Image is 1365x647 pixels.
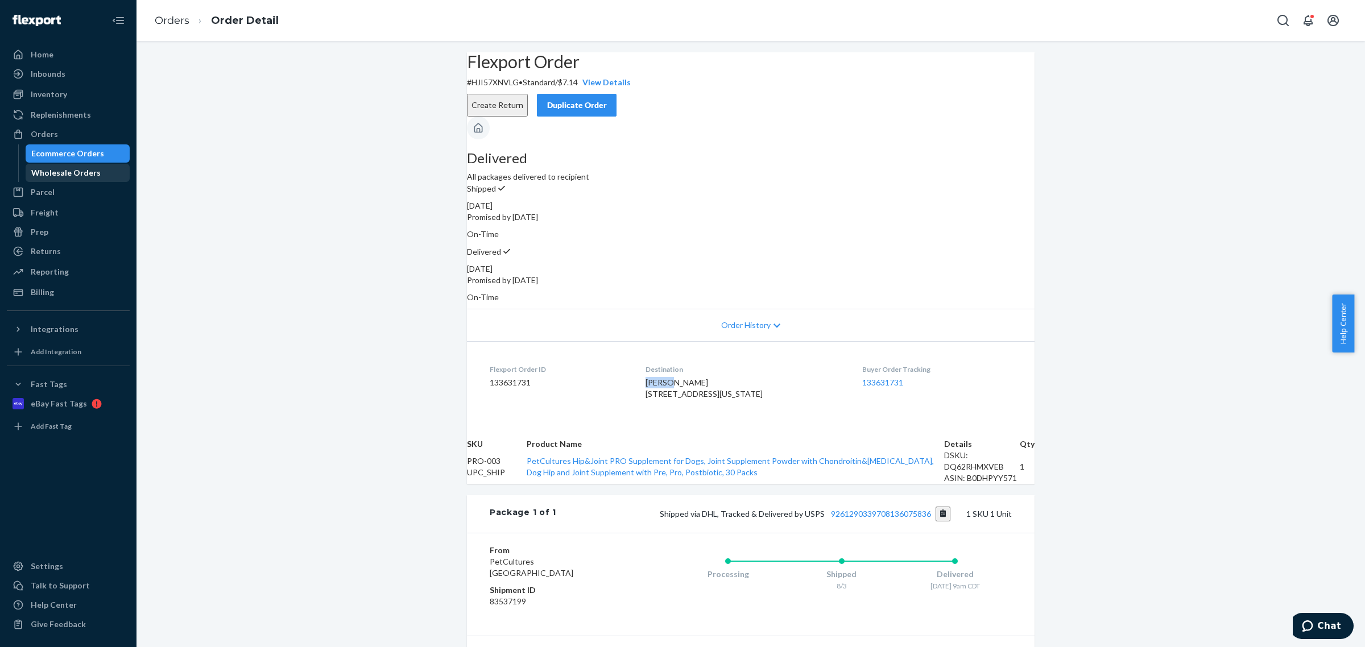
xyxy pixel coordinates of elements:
button: View Details [578,77,631,88]
button: Talk to Support [7,577,130,595]
a: Reporting [7,263,130,281]
div: Package 1 of 1 [490,507,556,521]
a: Orders [7,125,130,143]
div: All packages delivered to recipient [467,151,1035,183]
dd: 83537199 [490,596,626,607]
iframe: Opens a widget where you can chat to one of our agents [1293,613,1354,641]
a: 9261290339708136075836 [831,509,931,519]
div: Add Fast Tag [31,421,72,431]
th: SKU [467,438,527,450]
a: Replenishments [7,106,130,124]
button: Open Search Box [1272,9,1294,32]
div: Integrations [31,323,78,335]
button: Help Center [1332,295,1354,352]
a: Add Fast Tag [7,417,130,436]
dt: Destination [646,364,844,374]
dd: 133631731 [490,377,627,388]
ol: breadcrumbs [146,4,288,38]
div: Replenishments [31,109,91,121]
button: Close Navigation [107,9,130,32]
span: [PERSON_NAME] [STREET_ADDRESS][US_STATE] [646,378,763,399]
p: Delivered [467,246,1035,258]
span: Standard [523,77,555,87]
p: Shipped [467,183,1035,194]
div: eBay Fast Tags [31,398,87,409]
a: PetCultures Hip&Joint PRO Supplement for Dogs, Joint Supplement Powder with Chondroitin&[MEDICAL_... [527,456,934,477]
div: Add Integration [31,347,81,356]
button: Integrations [7,320,130,338]
div: [DATE] [467,200,1035,211]
div: Talk to Support [31,580,90,591]
div: Help Center [31,599,77,611]
a: Wholesale Orders [26,164,130,182]
button: Create Return [467,94,528,117]
a: Orders [155,14,189,27]
button: Open notifications [1297,9,1319,32]
div: Freight [31,207,59,218]
img: Flexport logo [13,15,61,26]
a: Settings [7,557,130,575]
p: Promised by [DATE] [467,211,1035,223]
a: Help Center [7,596,130,614]
span: Order History [721,320,771,331]
button: Duplicate Order [537,94,617,117]
div: Fast Tags [31,379,67,390]
div: Reporting [31,266,69,277]
dt: Buyer Order Tracking [862,364,1012,374]
h2: Flexport Order [467,52,1035,71]
span: Shipped via DHL, Tracked & Delivered by USPS [660,509,951,519]
div: [DATE] [467,263,1035,275]
a: Ecommerce Orders [26,144,130,163]
th: Details [944,438,1020,450]
p: Promised by [DATE] [467,275,1035,286]
span: • [519,77,523,87]
div: Inbounds [31,68,65,80]
div: Home [31,49,53,60]
a: Inventory [7,85,130,103]
div: [DATE] 9am CDT [898,581,1012,591]
div: 1 SKU 1 Unit [556,507,1012,521]
td: PRO-003 UPC_SHIP [467,450,527,484]
div: Ecommerce Orders [31,148,104,159]
a: 133631731 [862,378,903,387]
div: Duplicate Order [547,99,607,111]
p: # HJI57XNVLG / $7.14 [467,77,1035,88]
div: 8/3 [785,581,899,591]
button: Give Feedback [7,615,130,633]
td: 1 [1020,450,1035,484]
div: Processing [671,569,785,580]
dt: Shipment ID [490,584,626,596]
a: Add Integration [7,343,130,361]
div: Parcel [31,186,55,198]
div: Prep [31,226,48,238]
div: DSKU: DQ62RHMXVEB [944,450,1020,472]
dt: Flexport Order ID [490,364,627,374]
a: eBay Fast Tags [7,395,130,413]
a: Returns [7,242,130,260]
span: PetCultures [GEOGRAPHIC_DATA] [490,557,573,578]
button: Open account menu [1322,9,1345,32]
div: Inventory [31,89,67,100]
div: Give Feedback [31,619,86,630]
a: Home [7,45,130,64]
div: Shipped [785,569,899,580]
p: On-Time [467,292,1035,303]
div: Settings [31,561,63,572]
p: On-Time [467,229,1035,240]
a: Parcel [7,183,130,201]
div: Delivered [898,569,1012,580]
div: ASIN: B0DHPYY571 [944,472,1020,484]
a: Order Detail [211,14,279,27]
th: Product Name [527,438,944,450]
div: Billing [31,287,54,298]
button: Copy tracking number [936,507,951,521]
a: Prep [7,223,130,241]
dt: From [490,545,626,556]
a: Billing [7,283,130,301]
div: Orders [31,128,58,140]
div: Returns [31,246,61,257]
a: Freight [7,204,130,222]
button: Fast Tags [7,375,130,393]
